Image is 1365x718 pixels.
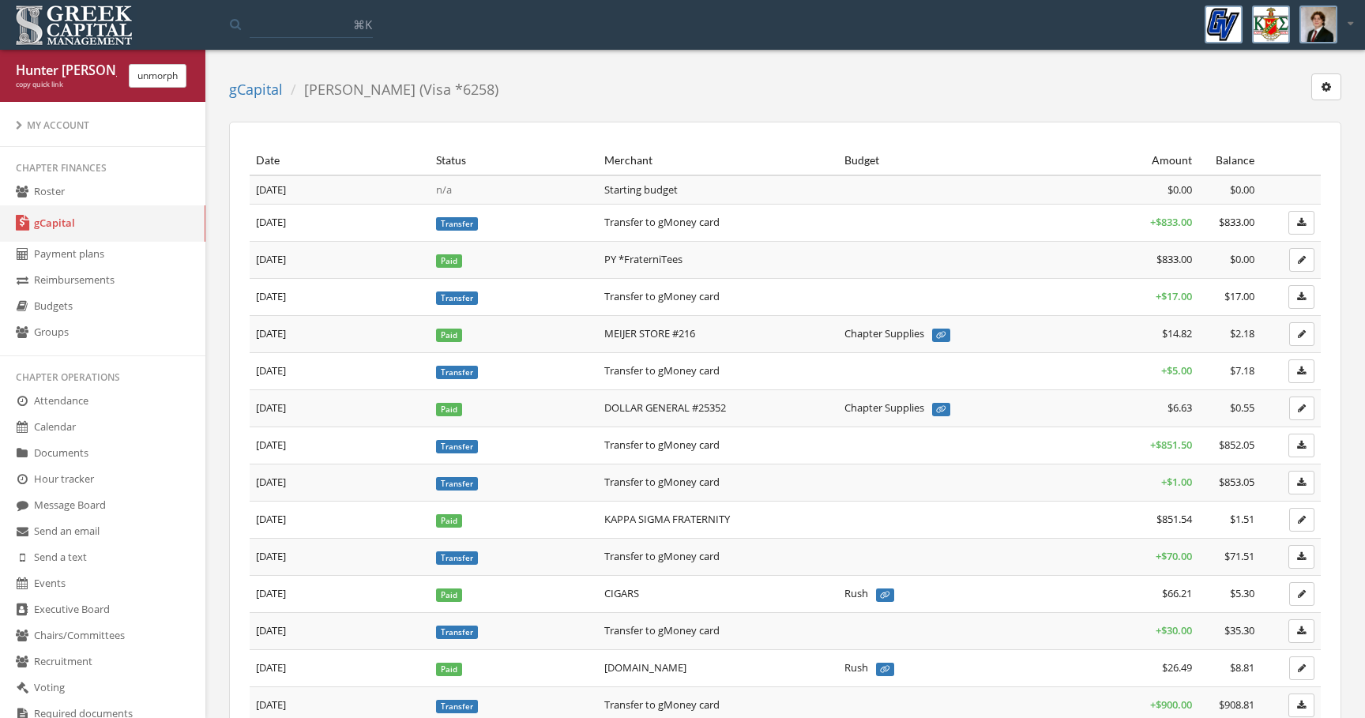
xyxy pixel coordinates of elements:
[436,626,478,640] span: Transfer
[256,252,286,266] span: [DATE]
[598,427,838,464] td: Transfer to gMoney card
[16,118,190,132] div: My Account
[436,291,478,306] span: Transfer
[1219,697,1254,712] span: $908.81
[436,588,462,603] span: Paid
[1150,438,1192,452] span: + $851.50
[256,586,286,600] span: [DATE]
[598,612,838,649] td: Transfer to gMoney card
[256,623,286,637] span: [DATE]
[436,329,462,343] span: Paid
[1219,215,1254,229] span: $833.00
[430,175,598,204] td: n/a
[1219,438,1254,452] span: $852.05
[256,326,286,340] span: [DATE]
[838,389,1018,427] td: Chapter Supplies
[436,551,478,566] span: Transfer
[256,549,286,563] span: [DATE]
[1230,512,1254,526] span: $1.51
[283,80,498,100] li: [PERSON_NAME] (Visa *6258)
[1230,586,1254,600] span: $5.30
[256,152,423,168] div: Date
[1230,660,1254,675] span: $8.81
[598,464,838,501] td: Transfer to gMoney card
[436,254,462,269] span: Paid
[1219,475,1254,489] span: $853.05
[598,501,838,538] td: KAPPA SIGMA FRATERNITY
[598,352,838,389] td: Transfer to gMoney card
[598,389,838,427] td: DOLLAR GENERAL #25352
[436,152,592,168] div: Status
[838,649,1018,686] td: Rush
[129,64,186,88] button: unmorph
[436,477,478,491] span: Transfer
[436,217,478,231] span: Transfer
[1025,152,1192,168] div: Amount
[1230,400,1254,415] span: $0.55
[1230,363,1254,378] span: $7.18
[1168,400,1192,415] span: $6.63
[1156,623,1192,637] span: + $30.00
[1205,152,1254,168] div: Balance
[256,512,286,526] span: [DATE]
[1230,182,1254,197] span: $0.00
[598,241,838,278] td: PY *FraterniTees
[1150,697,1192,712] span: + $900.00
[598,175,838,204] td: Starting budget
[598,204,838,241] td: Transfer to gMoney card
[1161,475,1192,489] span: + $1.00
[598,278,838,315] td: Transfer to gMoney card
[436,440,478,454] span: Transfer
[256,697,286,712] span: [DATE]
[256,289,286,303] span: [DATE]
[16,62,117,80] div: Hunter [PERSON_NAME]
[256,438,286,452] span: [DATE]
[838,575,1018,612] td: Rush
[256,660,286,675] span: [DATE]
[598,575,838,612] td: CIGARS
[1162,326,1192,340] span: $14.82
[1150,215,1192,229] span: + $833.00
[1162,660,1192,675] span: $26.49
[16,80,117,90] div: copy quick link
[436,403,462,417] span: Paid
[1156,512,1192,526] span: $851.54
[1230,326,1254,340] span: $2.18
[436,663,462,677] span: Paid
[256,363,286,378] span: [DATE]
[1161,363,1192,378] span: + $5.00
[1230,252,1254,266] span: $0.00
[838,315,1018,352] td: Chapter Supplies
[229,80,283,99] a: gCapital
[1156,549,1192,563] span: + $70.00
[436,514,462,528] span: Paid
[256,215,286,229] span: [DATE]
[436,700,478,714] span: Transfer
[598,538,838,575] td: Transfer to gMoney card
[844,152,1012,168] div: Budget
[598,649,838,686] td: [DOMAIN_NAME]
[1156,252,1192,266] span: $833.00
[598,315,838,352] td: MEIJER STORE #216
[256,400,286,415] span: [DATE]
[604,152,832,168] div: Merchant
[1168,182,1192,197] span: $0.00
[436,366,478,380] span: Transfer
[353,17,372,32] span: ⌘K
[256,475,286,489] span: [DATE]
[1156,289,1192,303] span: + $17.00
[1224,549,1254,563] span: $71.51
[256,182,286,197] span: [DATE]
[1162,586,1192,600] span: $66.21
[1224,289,1254,303] span: $17.00
[1224,623,1254,637] span: $35.30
